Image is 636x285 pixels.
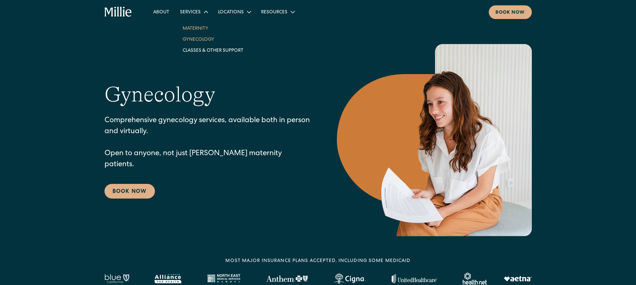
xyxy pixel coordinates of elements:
[104,184,155,199] a: Book Now
[225,258,410,265] div: MOST MAJOR INSURANCE PLANS ACCEPTED, INCLUDING some MEDICAID
[218,9,244,16] div: Locations
[104,7,132,17] a: home
[489,5,532,19] a: Book now
[495,9,525,16] div: Book now
[392,274,437,283] img: United Healthcare logo
[256,6,299,17] div: Resources
[337,44,532,236] img: Smiling woman holding documents during a consultation, reflecting supportive guidance in maternit...
[155,274,181,283] img: Alameda Alliance logo
[334,273,366,284] img: Cigna logo
[207,274,240,283] img: North East Medical Services logo
[177,23,249,34] a: Maternity
[261,9,287,16] div: Resources
[177,45,249,56] a: Classes & Other Support
[104,82,215,107] h1: Gynecology
[175,6,213,17] div: Services
[266,275,308,282] img: Anthem Logo
[175,17,251,61] nav: Services
[504,276,532,281] img: Aetna logo
[104,274,129,283] img: Blue California logo
[148,6,175,17] a: About
[104,115,310,171] p: Comprehensive gynecology services, available both in person and virtually. Open to anyone, not ju...
[213,6,256,17] div: Locations
[463,273,488,285] img: Healthnet logo
[177,34,249,45] a: Gynecology
[180,9,201,16] div: Services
